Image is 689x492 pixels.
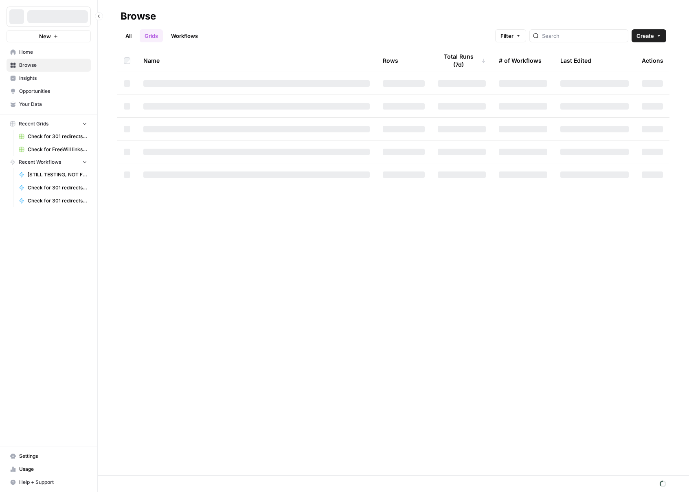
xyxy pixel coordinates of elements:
[7,476,91,489] button: Help + Support
[7,450,91,463] a: Settings
[15,194,91,207] a: Check for 301 redirects in website directory
[140,29,163,42] a: Grids
[143,49,370,72] div: Name
[7,463,91,476] a: Usage
[7,156,91,168] button: Recent Workflows
[542,32,625,40] input: Search
[500,32,513,40] span: Filter
[7,59,91,72] a: Browse
[7,85,91,98] a: Opportunities
[15,181,91,194] a: Check for 301 redirects on page
[19,452,87,460] span: Settings
[19,101,87,108] span: Your Data
[19,158,61,166] span: Recent Workflows
[28,184,87,191] span: Check for 301 redirects on page
[7,98,91,111] a: Your Data
[499,49,542,72] div: # of Workflows
[28,133,87,140] span: Check for 301 redirects on page Grid
[632,29,666,42] button: Create
[636,32,654,40] span: Create
[28,146,87,153] span: Check for FreeWill links on partner's external website
[7,30,91,42] button: New
[495,29,526,42] button: Filter
[28,197,87,204] span: Check for 301 redirects in website directory
[19,62,87,69] span: Browse
[560,49,591,72] div: Last Edited
[383,49,398,72] div: Rows
[7,72,91,85] a: Insights
[19,75,87,82] span: Insights
[166,29,203,42] a: Workflows
[7,46,91,59] a: Home
[28,171,87,178] span: [STILL TESTING, NOT FUNCTIONAL] Check for 301 redirects on website
[19,479,87,486] span: Help + Support
[15,168,91,181] a: [STILL TESTING, NOT FUNCTIONAL] Check for 301 redirects on website
[642,49,663,72] div: Actions
[19,466,87,473] span: Usage
[19,88,87,95] span: Opportunities
[7,118,91,130] button: Recent Grids
[438,49,486,72] div: Total Runs (7d)
[15,130,91,143] a: Check for 301 redirects on page Grid
[121,29,136,42] a: All
[19,120,48,127] span: Recent Grids
[39,32,51,40] span: New
[121,10,156,23] div: Browse
[15,143,91,156] a: Check for FreeWill links on partner's external website
[19,48,87,56] span: Home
